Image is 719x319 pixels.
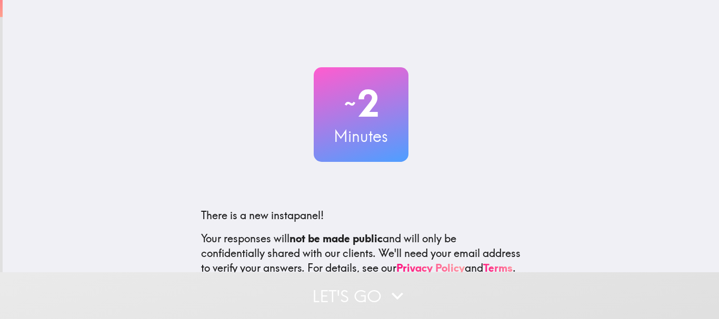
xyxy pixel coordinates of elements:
span: ~ [343,88,357,119]
a: Terms [483,261,513,274]
b: not be made public [289,232,383,245]
p: Your responses will and will only be confidentially shared with our clients. We'll need your emai... [201,231,521,275]
h2: 2 [314,82,408,125]
span: There is a new instapanel! [201,209,324,222]
a: Privacy Policy [396,261,465,274]
h3: Minutes [314,125,408,147]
